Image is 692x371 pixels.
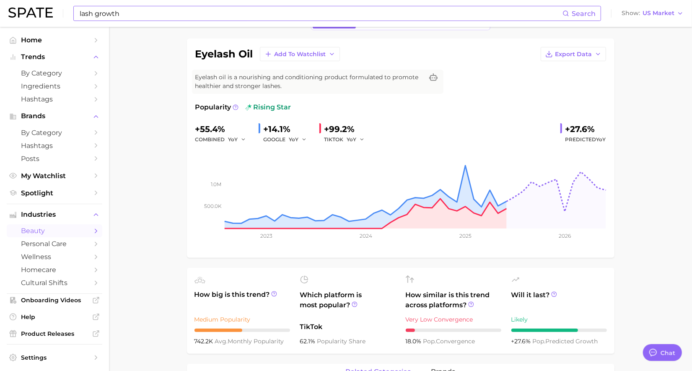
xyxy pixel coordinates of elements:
span: Show [622,11,640,16]
span: US Market [643,11,674,16]
span: by Category [21,69,88,77]
span: YoY [347,136,357,143]
button: Export Data [541,47,606,61]
div: Very Low Convergence [406,314,501,324]
a: My Watchlist [7,169,102,182]
button: ShowUS Market [619,8,686,19]
tspan: 2024 [359,233,372,239]
span: rising star [245,102,291,112]
span: Help [21,313,88,321]
abbr: average [215,337,228,345]
a: beauty [7,224,102,237]
a: by Category [7,126,102,139]
button: Trends [7,51,102,63]
a: Hashtags [7,93,102,106]
span: Hashtags [21,142,88,150]
a: wellness [7,250,102,263]
tspan: 2023 [260,233,272,239]
span: Posts [21,155,88,163]
a: cultural shifts [7,276,102,289]
span: TikTok [300,322,396,332]
span: Home [21,36,88,44]
span: Onboarding Videos [21,296,88,304]
div: TIKTOK [324,135,371,145]
span: Trends [21,53,88,61]
span: Predicted [565,135,606,145]
span: YoY [228,136,238,143]
span: +27.6% [511,337,533,345]
span: Popularity [195,102,231,112]
div: 7 / 10 [511,329,607,332]
a: homecare [7,263,102,276]
a: Home [7,34,102,47]
tspan: 2026 [559,233,571,239]
div: +27.6% [565,122,606,136]
a: Product Releases [7,327,102,340]
span: cultural shifts [21,279,88,287]
span: Spotlight [21,189,88,197]
img: rising star [245,104,252,111]
span: Add to Watchlist [275,51,326,58]
button: Brands [7,110,102,122]
div: +99.2% [324,122,371,136]
span: 742.2k [194,337,215,345]
button: YoY [347,135,365,145]
span: YoY [596,136,606,143]
a: Settings [7,351,102,364]
span: beauty [21,227,88,235]
span: How similar is this trend across platforms? [406,290,501,310]
span: convergence [423,337,475,345]
span: Export Data [555,51,592,58]
span: 62.1% [300,337,317,345]
a: personal care [7,237,102,250]
button: Industries [7,208,102,221]
span: Ingredients [21,82,88,90]
a: Help [7,311,102,323]
span: Hashtags [21,95,88,103]
span: popularity share [317,337,366,345]
span: Which platform is most popular? [300,290,396,318]
span: How big is this trend? [194,290,290,310]
span: Will it last? [511,290,607,310]
span: predicted growth [533,337,598,345]
span: Search [572,10,596,18]
a: Ingredients [7,80,102,93]
img: SPATE [8,8,53,18]
tspan: 2025 [459,233,472,239]
a: Onboarding Videos [7,294,102,306]
span: Product Releases [21,330,88,337]
span: personal care [21,240,88,248]
div: Likely [511,314,607,324]
a: by Category [7,67,102,80]
button: YoY [289,135,307,145]
span: YoY [289,136,299,143]
div: Medium Popularity [194,314,290,324]
a: Hashtags [7,139,102,152]
abbr: popularity index [423,337,436,345]
span: by Category [21,129,88,137]
span: homecare [21,266,88,274]
span: Settings [21,354,88,361]
a: Posts [7,152,102,165]
div: +55.4% [195,122,252,136]
span: Industries [21,211,88,218]
div: combined [195,135,252,145]
a: Spotlight [7,187,102,200]
h1: eyelash oil [195,49,253,59]
span: Brands [21,112,88,120]
span: Eyelash oil is a nourishing and conditioning product formulated to promote healthier and stronger... [195,73,423,91]
span: wellness [21,253,88,261]
div: +14.1% [264,122,313,136]
span: monthly popularity [215,337,284,345]
span: My Watchlist [21,172,88,180]
div: GOOGLE [264,135,313,145]
div: 1 / 10 [406,329,501,332]
input: Search here for a brand, industry, or ingredient [79,6,562,21]
button: Add to Watchlist [260,47,340,61]
button: YoY [228,135,246,145]
abbr: popularity index [533,337,546,345]
span: 18.0% [406,337,423,345]
div: 5 / 10 [194,329,290,332]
